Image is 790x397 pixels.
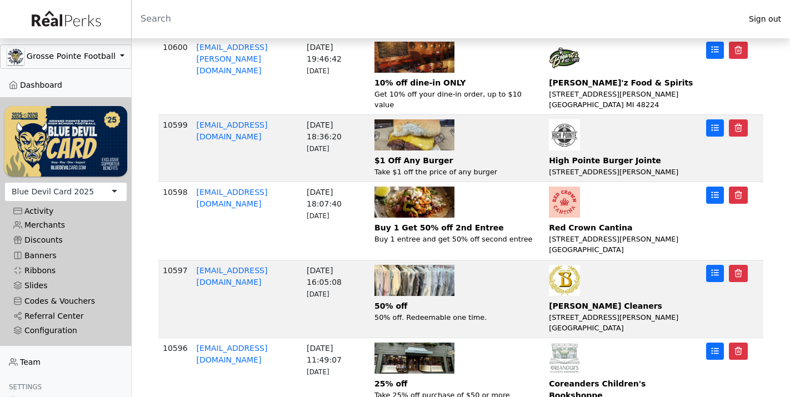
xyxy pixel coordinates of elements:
a: [EMAIL_ADDRESS][DOMAIN_NAME] [197,120,268,141]
a: [PERSON_NAME] Cleaners [STREET_ADDRESS][PERSON_NAME] [GEOGRAPHIC_DATA] [549,265,694,333]
a: [PERSON_NAME]'z Food & Spirits [STREET_ADDRESS][PERSON_NAME] [GEOGRAPHIC_DATA] MI 48224 [549,42,694,110]
a: Buy 1 Get 50% off 2nd Entree Buy 1 entree and get 50% off second entree [374,187,540,244]
div: [STREET_ADDRESS][PERSON_NAME] [GEOGRAPHIC_DATA] MI 48224 [549,89,694,110]
a: Merchants [4,218,127,233]
a: 10% off dine-in ONLY Get 10% off your dine-in order, up to $10 value [374,42,540,110]
a: Ribbons [4,263,127,278]
div: Buy 1 Get 50% off 2nd Entree [374,222,532,234]
div: 50% off [374,300,487,312]
img: DcPVKHNrrfftMRVXTZl6lDijoBpL2QElKv2qpQC4.jpg [374,42,454,73]
td: 10598 [158,182,192,260]
div: Blue Devil Card 2025 [12,186,94,198]
img: KpdEDmssMArz0WPvKTTholV5onanezgsTblplYJQ.jpg [549,343,580,374]
td: [DATE] 18:07:40 [302,182,370,260]
a: Red Crown Cantina [STREET_ADDRESS][PERSON_NAME] [GEOGRAPHIC_DATA] [549,187,694,255]
a: [EMAIL_ADDRESS][DOMAIN_NAME] [197,188,268,208]
a: [EMAIL_ADDRESS][DOMAIN_NAME] [197,344,268,364]
a: Discounts [4,233,127,248]
div: Red Crown Cantina [549,222,694,234]
img: lEWzidhu6lrVECghNBYymuu1wDcRjPbIiJUHX9zR.jpg [374,119,454,150]
img: adJvNc28u0gYgMubiVEn5lwhHgVbwILXxrptpmcY.jpg [549,119,580,150]
a: Sign out [740,12,790,27]
td: 10597 [158,260,192,338]
a: [EMAIL_ADDRESS][PERSON_NAME][DOMAIN_NAME] [197,43,268,75]
td: [DATE] 18:36:20 [302,115,370,182]
div: [PERSON_NAME]'z Food & Spirits [549,77,694,89]
img: avi7jLqN3kYTkfgO1rTz8yGUoGWILZDlewIgK0Kp.jpg [374,187,454,218]
span: [DATE] [307,67,329,75]
a: Banners [4,248,127,263]
span: [DATE] [307,145,329,153]
img: DgklPrm5jasRqoaHUCFzNGcZoO5jpvkKXLonXhI8.jpg [549,187,580,218]
div: 10% off dine-in ONLY [374,77,540,89]
div: 50% off. Redeemable one time. [374,312,487,323]
td: [DATE] 19:46:42 [302,37,370,115]
div: Activity [13,207,118,216]
span: [DATE] [307,368,329,376]
img: WvZzOez5OCqmO91hHZfJL7W2tJ07LbGMjwPPNJwI.png [4,106,127,176]
span: Settings [9,383,42,391]
div: [STREET_ADDRESS][PERSON_NAME] [GEOGRAPHIC_DATA] [549,234,694,255]
a: [EMAIL_ADDRESS][DOMAIN_NAME] [197,266,268,287]
img: P4WNjwWZCT1G9oUSju4YPm9M0jDO9f4rxWUzLfZD.jpg [549,265,580,296]
div: $1 Off Any Burger [374,155,497,167]
img: 7HqTNdQWCK4avOZ6S4kO6fz4B1PBRpQLLgYNMAfF.jpg [374,265,454,296]
a: Slides [4,278,127,293]
div: Get 10% off your dine-in order, up to $10 value [374,89,540,110]
div: [STREET_ADDRESS][PERSON_NAME] [549,167,678,177]
a: Codes & Vouchers [4,294,127,309]
div: [STREET_ADDRESS][PERSON_NAME] [GEOGRAPHIC_DATA] [549,312,694,333]
div: Take $1 off the price of any burger [374,167,497,177]
img: real_perks_logo-01.svg [26,7,106,32]
img: H0W2OJGJj8ATIGzLD3DmqjoXPX7LxexBpvrv65Da.jpg [549,42,580,73]
a: Referral Center [4,309,127,324]
div: [PERSON_NAME] Cleaners [549,300,694,312]
td: [DATE] 16:05:08 [302,260,370,338]
a: High Pointe Burger Jointe [STREET_ADDRESS][PERSON_NAME] [549,119,694,177]
span: [DATE] [307,290,329,298]
div: Configuration [13,326,118,335]
div: 25% off [374,378,510,390]
a: 50% off 50% off. Redeemable one time. [374,265,540,323]
a: $1 Off Any Burger Take $1 off the price of any burger [374,119,540,177]
input: Search [132,6,740,32]
img: GAa1zriJJmkmu1qRtUwg8x1nQwzlKm3DoqW9UgYl.jpg [7,48,24,65]
span: [DATE] [307,212,329,220]
div: High Pointe Burger Jointe [549,155,678,167]
div: Buy 1 entree and get 50% off second entree [374,234,532,244]
img: 6ckLudKsnSCW2lx83b5GK02ECWdxwTUWIRzvUGWm.jpg [374,343,454,374]
td: 10599 [158,115,192,182]
td: 10600 [158,37,192,115]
